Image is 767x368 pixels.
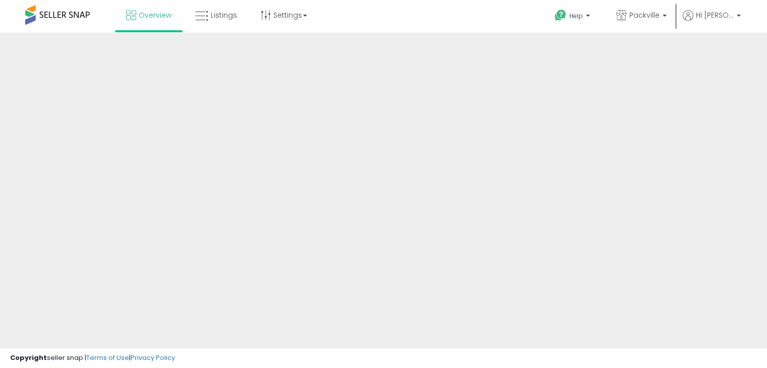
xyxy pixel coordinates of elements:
strong: Copyright [10,353,47,362]
span: Hi [PERSON_NAME] [696,10,734,20]
span: Listings [211,10,237,20]
i: Get Help [554,9,567,22]
span: Help [569,12,583,20]
span: Packville [629,10,660,20]
a: Privacy Policy [131,353,175,362]
span: Overview [139,10,171,20]
a: Terms of Use [86,353,129,362]
a: Hi [PERSON_NAME] [683,10,741,33]
a: Help [547,2,600,33]
div: seller snap | | [10,353,175,363]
